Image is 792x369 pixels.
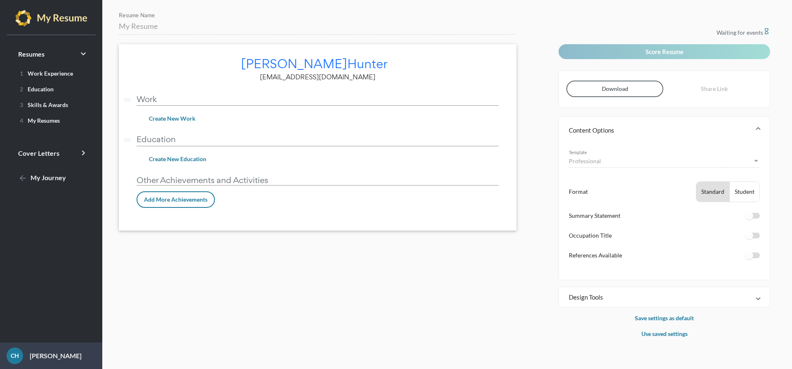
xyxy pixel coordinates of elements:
span: 4 [20,117,23,124]
span: [EMAIL_ADDRESS][DOMAIN_NAME] [260,73,375,81]
span: 1 [20,70,23,77]
span: Work Experience [16,70,73,77]
p: [PERSON_NAME] [23,351,82,361]
span: Download [602,85,628,92]
span: Add More Achievements [144,196,207,203]
mat-expansion-panel-header: Design Tools [559,287,770,307]
li: References Available [569,250,760,267]
button: Student [730,182,759,202]
span: Cover Letters [18,149,59,157]
span: Score Resume [646,48,684,55]
img: my-resume-light.png [15,10,87,26]
a: My Journey [10,168,92,188]
mat-panel-title: Content Options [569,126,750,134]
button: Add More Achievements [137,191,215,208]
p: Save settings as default [559,313,770,323]
mat-expansion-panel-header: Content Options [559,117,770,143]
button: Create New Education [142,152,213,167]
i: keyboard_arrow_right [78,148,88,158]
button: Standard [696,182,729,202]
button: Score Resume [559,44,770,59]
mat-select: Template [569,157,760,165]
span: 2 [20,86,23,93]
a: 4My Resumes [10,114,92,127]
i: hourglass_empty [763,28,770,35]
button: Download [566,81,663,97]
a: 2Education [10,82,92,95]
li: Summary Statement [569,211,760,228]
p: Waiting for events [559,28,770,38]
i: drag_handle [122,95,132,105]
p: Use saved settings [559,329,770,339]
mat-panel-title: Design Tools [569,293,750,301]
div: Content Options [559,143,770,280]
li: Format [569,181,760,202]
a: 3Skills & Awards [10,98,92,111]
span: Professional [569,157,601,164]
li: Occupation Title [569,231,760,248]
span: Share Link [701,85,728,92]
i: keyboard_arrow_right [78,49,88,59]
button: Share Link [666,81,762,97]
div: CH [7,348,23,364]
span: 3 [20,101,23,108]
span: Skills & Awards [16,101,68,108]
span: Create New Work [149,115,196,122]
i: drag_handle [122,135,132,145]
a: 1Work Experience [10,67,92,80]
p: Other Achievements and Activities [137,175,499,186]
mat-icon: arrow_back [18,174,28,183]
span: Create New Education [149,155,206,162]
span: My Resumes [16,117,60,124]
span: Resumes [18,50,45,58]
span: [PERSON_NAME] [241,55,347,72]
span: My Journey [18,174,66,181]
input: Resume Name [119,21,516,31]
button: Create New Work [142,111,202,126]
span: Education [16,86,54,93]
span: Hunter [347,55,387,72]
